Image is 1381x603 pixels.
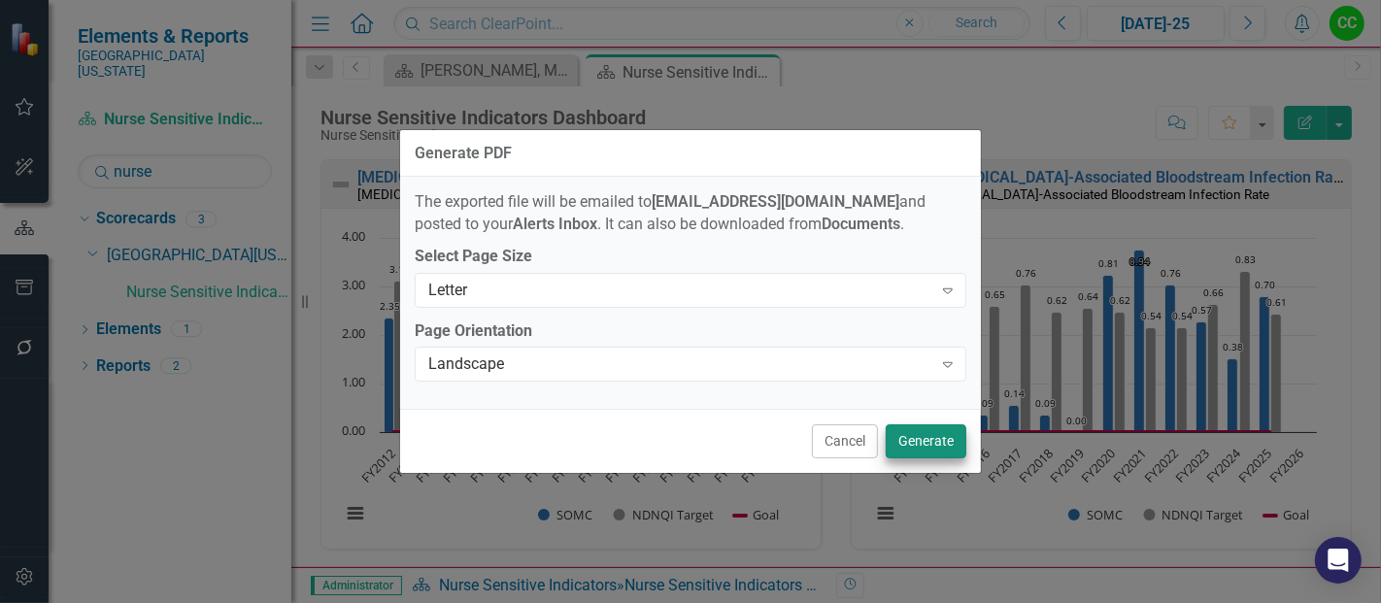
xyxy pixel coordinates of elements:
strong: Documents [822,215,900,233]
span: The exported file will be emailed to and posted to your . It can also be downloaded from . [415,192,926,233]
div: Landscape [428,353,932,376]
label: Select Page Size [415,246,966,268]
button: Generate [886,424,966,458]
div: Letter [428,279,932,301]
div: Generate PDF [415,145,512,162]
label: Page Orientation [415,320,966,343]
strong: [EMAIL_ADDRESS][DOMAIN_NAME] [652,192,899,211]
button: Cancel [812,424,878,458]
strong: Alerts Inbox [513,215,597,233]
div: Open Intercom Messenger [1315,537,1362,584]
